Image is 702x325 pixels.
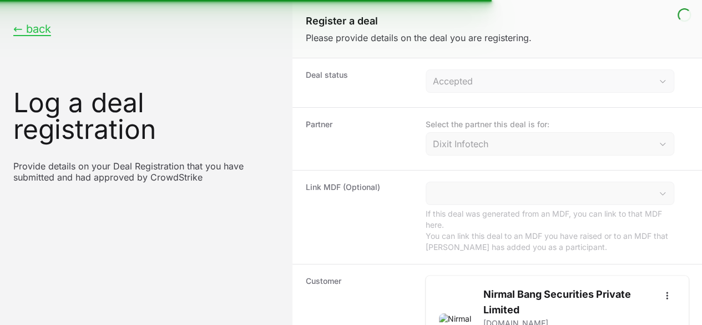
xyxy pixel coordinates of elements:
[483,287,650,318] h2: Nirmal Bang Securities Private Limited
[426,119,674,130] label: Select the partner this deal is for:
[306,13,689,29] h1: Register a deal
[13,22,51,36] button: ← back
[426,70,674,92] button: Accepted
[306,182,412,253] dt: Link MDF (Optional)
[652,182,674,204] div: Open
[306,119,412,159] dt: Partner
[426,208,674,253] p: If this deal was generated from an MDF, you can link to that MDF here. You can link this deal to ...
[13,89,279,143] h1: Log a deal registration
[433,74,652,88] div: Accepted
[306,69,412,96] dt: Deal status
[659,287,675,304] button: Open options
[652,133,674,155] div: Open
[306,31,689,44] p: Please provide details on the deal you are registering.
[13,161,279,183] p: Provide details on your Deal Registration that you have submitted and had approved by CrowdStrike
